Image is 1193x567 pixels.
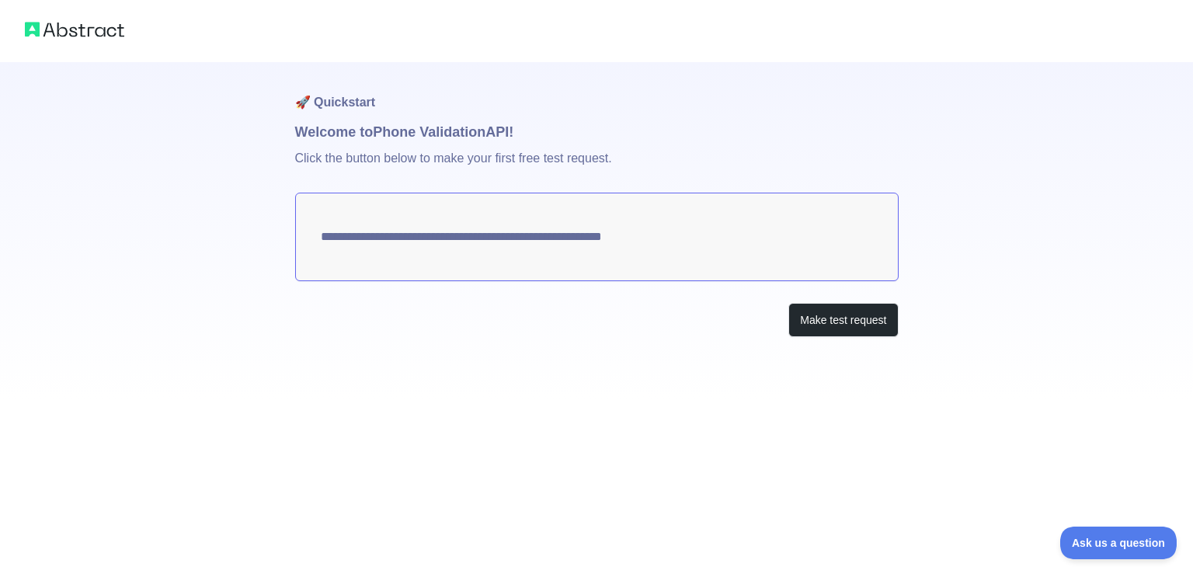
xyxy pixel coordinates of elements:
[788,303,898,338] button: Make test request
[25,19,124,40] img: Abstract logo
[295,121,899,143] h1: Welcome to Phone Validation API!
[295,62,899,121] h1: 🚀 Quickstart
[295,143,899,193] p: Click the button below to make your first free test request.
[1060,527,1177,559] iframe: Toggle Customer Support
